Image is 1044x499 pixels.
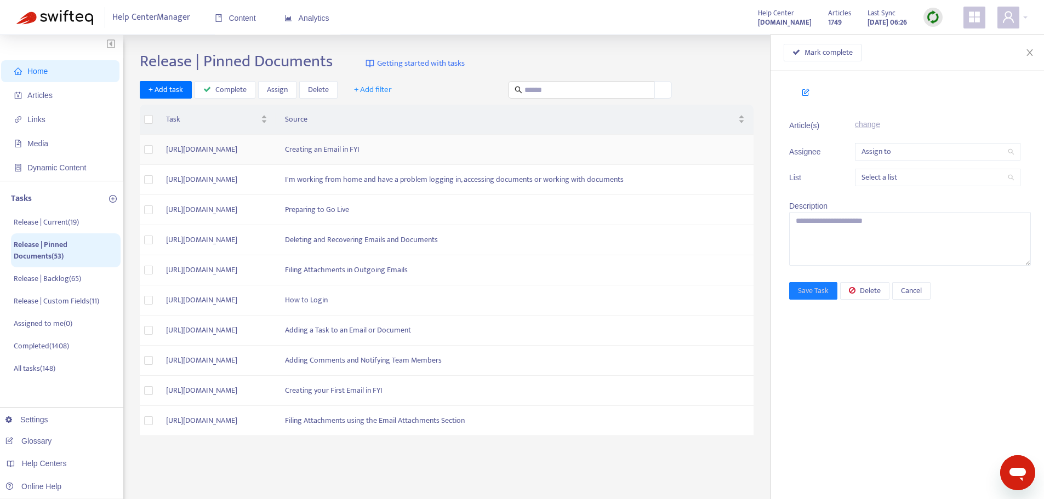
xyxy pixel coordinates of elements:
[258,81,296,99] button: Assign
[377,58,465,70] span: Getting started with tasks
[215,14,223,22] span: book
[284,14,292,22] span: area-chart
[157,406,276,436] td: [URL][DOMAIN_NAME]
[195,81,255,99] button: Complete
[284,14,329,22] span: Analytics
[828,16,842,28] strong: 1749
[276,135,754,165] td: Creating an Email in FYI
[789,119,828,131] span: Article(s)
[276,346,754,376] td: Adding Comments and Notifying Team Members
[157,255,276,285] td: [URL][DOMAIN_NAME]
[5,415,48,424] a: Settings
[14,239,118,262] p: Release | Pinned Documents ( 53 )
[14,140,22,147] span: file-image
[27,163,86,172] span: Dynamic Content
[14,164,22,171] span: container
[515,86,522,94] span: search
[157,165,276,195] td: [URL][DOMAIN_NAME]
[299,81,338,99] button: Delete
[1000,455,1035,490] iframe: Button to launch messaging window
[157,135,276,165] td: [URL][DOMAIN_NAME]
[1008,148,1014,155] span: search
[366,59,374,68] img: image-link
[109,195,117,203] span: plus-circle
[14,295,99,307] p: Release | Custom Fields ( 11 )
[860,285,881,297] span: Delete
[157,376,276,406] td: [URL][DOMAIN_NAME]
[166,113,259,125] span: Task
[11,192,32,205] p: Tasks
[267,84,288,96] span: Assign
[276,165,754,195] td: I'm working from home and have a problem logging in, accessing documents or working with documents
[14,116,22,123] span: link
[276,406,754,436] td: Filing Attachments using the Email Attachments Section
[285,113,736,125] span: Source
[112,7,190,28] span: Help Center Manager
[14,340,69,352] p: Completed ( 1408 )
[157,225,276,255] td: [URL][DOMAIN_NAME]
[901,285,922,297] span: Cancel
[868,16,907,28] strong: [DATE] 06:26
[1008,174,1014,181] span: search
[157,105,276,135] th: Task
[855,120,880,129] a: change
[276,316,754,346] td: Adding a Task to an Email or Document
[366,51,465,76] a: Getting started with tasks
[789,171,828,183] span: List
[27,91,53,100] span: Articles
[789,282,837,300] button: Save Task
[14,91,22,99] span: account-book
[5,482,61,491] a: Online Help
[276,285,754,316] td: How to Login
[215,14,256,22] span: Content
[14,67,22,75] span: home
[5,437,52,445] a: Glossary
[14,273,81,284] p: Release | Backlog ( 65 )
[157,285,276,316] td: [URL][DOMAIN_NAME]
[16,10,93,25] img: Swifteq
[14,363,55,374] p: All tasks ( 148 )
[22,459,67,468] span: Help Centers
[27,67,48,76] span: Home
[354,83,392,96] span: + Add filter
[1002,10,1015,24] span: user
[276,195,754,225] td: Preparing to Go Live
[968,10,981,24] span: appstore
[828,7,851,19] span: Articles
[14,216,79,228] p: Release | Current ( 19 )
[157,316,276,346] td: [URL][DOMAIN_NAME]
[27,115,45,124] span: Links
[140,81,192,99] button: + Add task
[868,7,895,19] span: Last Sync
[784,44,862,61] button: Mark complete
[758,16,812,28] a: [DOMAIN_NAME]
[346,81,400,99] button: + Add filter
[308,84,329,96] span: Delete
[140,51,333,71] h2: Release | Pinned Documents
[14,318,72,329] p: Assigned to me ( 0 )
[27,139,48,148] span: Media
[157,195,276,225] td: [URL][DOMAIN_NAME]
[892,282,931,300] button: Cancel
[276,105,754,135] th: Source
[276,225,754,255] td: Deleting and Recovering Emails and Documents
[789,202,828,210] span: Description
[157,346,276,376] td: [URL][DOMAIN_NAME]
[789,146,828,158] span: Assignee
[758,7,794,19] span: Help Center
[805,47,853,59] span: Mark complete
[215,84,247,96] span: Complete
[149,84,183,96] span: + Add task
[276,376,754,406] td: Creating your First Email in FYI
[1025,48,1034,57] span: close
[840,282,889,300] button: Delete
[1022,48,1037,58] button: Close
[276,255,754,285] td: Filing Attachments in Outgoing Emails
[926,10,940,24] img: sync.dc5367851b00ba804db3.png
